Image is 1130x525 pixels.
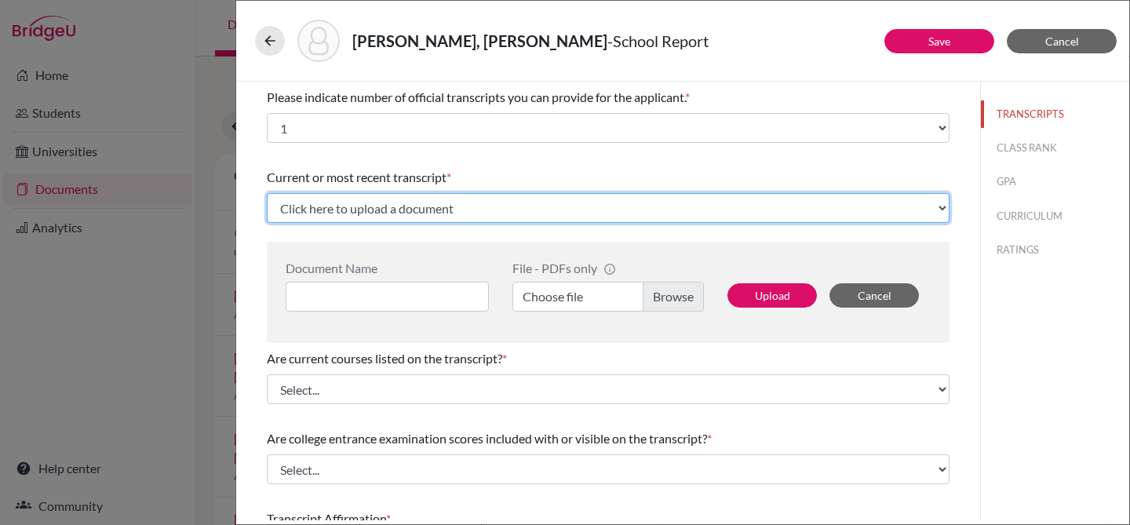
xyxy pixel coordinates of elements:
[512,261,704,275] div: File - PDFs only
[267,431,707,446] span: Are college entrance examination scores included with or visible on the transcript?
[603,263,616,275] span: info
[352,31,607,50] strong: [PERSON_NAME], [PERSON_NAME]
[512,282,704,312] label: Choose file
[267,170,447,184] span: Current or most recent transcript
[286,261,489,275] div: Document Name
[981,202,1129,230] button: CURRICULUM
[727,283,817,308] button: Upload
[267,351,502,366] span: Are current courses listed on the transcript?
[267,89,685,104] span: Please indicate number of official transcripts you can provide for the applicant.
[829,283,919,308] button: Cancel
[981,168,1129,195] button: GPA
[981,236,1129,264] button: RATINGS
[607,31,709,50] span: - School Report
[981,134,1129,162] button: CLASS RANK
[981,100,1129,128] button: TRANSCRIPTS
